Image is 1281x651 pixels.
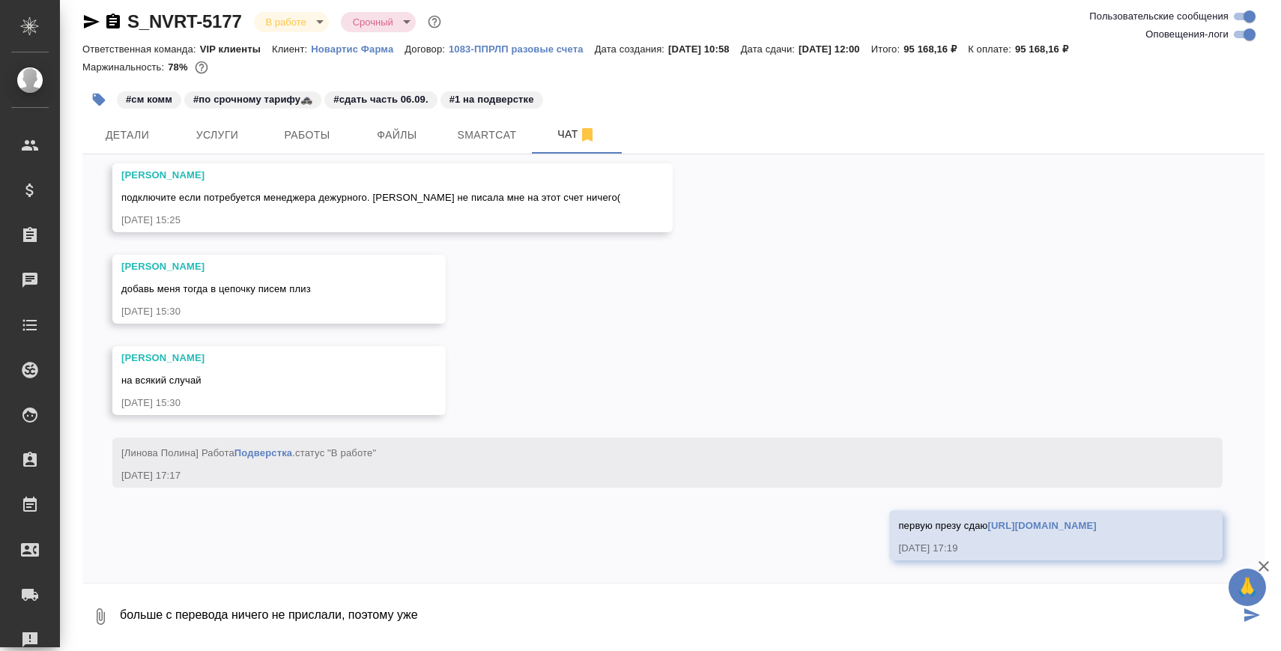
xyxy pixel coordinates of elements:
[871,43,903,55] p: Итого:
[449,92,534,107] p: #1 на подверстке
[988,520,1097,531] a: [URL][DOMAIN_NAME]
[541,125,613,144] span: Чат
[121,259,393,274] div: [PERSON_NAME]
[121,213,620,228] div: [DATE] 15:25
[741,43,799,55] p: Дата сдачи:
[898,541,1170,556] div: [DATE] 17:19
[968,43,1015,55] p: К оплате:
[126,92,172,107] p: #см комм
[192,58,211,77] button: 17672.84 RUB;
[668,43,741,55] p: [DATE] 10:58
[578,126,596,144] svg: Отписаться
[121,375,202,386] span: на всякий случай
[82,61,168,73] p: Маржинальность:
[121,351,393,366] div: [PERSON_NAME]
[1089,9,1229,24] span: Пользовательские сообщения
[595,43,668,55] p: Дата создания:
[82,43,200,55] p: Ответственная команда:
[121,468,1170,483] div: [DATE] 17:17
[405,43,449,55] p: Договор:
[168,61,191,73] p: 78%
[311,42,405,55] a: Новартис Фарма
[91,126,163,145] span: Детали
[323,92,438,105] span: сдать часть 06.09.
[115,92,183,105] span: см комм
[451,126,523,145] span: Smartcat
[261,16,311,28] button: В работе
[903,43,968,55] p: 95 168,16 ₽
[82,83,115,116] button: Добавить тэг
[341,12,416,32] div: В работе
[311,43,405,55] p: Новартис Фарма
[449,43,595,55] p: 1083-ППРЛП разовые счета
[121,168,620,183] div: [PERSON_NAME]
[127,11,242,31] a: S_NVRT-5177
[1145,27,1229,42] span: Оповещения-логи
[449,42,595,55] a: 1083-ППРЛП разовые счета
[271,126,343,145] span: Работы
[200,43,272,55] p: VIP клиенты
[799,43,871,55] p: [DATE] 12:00
[121,304,393,319] div: [DATE] 15:30
[234,447,292,458] a: Подверстка
[121,283,311,294] span: добавь меня тогда в цепочку писем плиз
[1235,572,1260,603] span: 🙏
[295,447,376,458] span: статус "В работе"
[348,16,398,28] button: Срочный
[898,520,1096,531] span: первую презу сдаю
[181,126,253,145] span: Услуги
[121,192,620,203] span: подключите если потребуется менеджера дежурного. [PERSON_NAME] не писала мне на этот счет ничего(
[333,92,428,107] p: #сдать часть 06.09.
[254,12,329,32] div: В работе
[193,92,312,107] p: #по срочному тарифу🚓
[1015,43,1079,55] p: 95 168,16 ₽
[425,12,444,31] button: Доп статусы указывают на важность/срочность заказа
[272,43,311,55] p: Клиент:
[1229,569,1266,606] button: 🙏
[361,126,433,145] span: Файлы
[121,447,376,458] span: [Линова Полина] Работа .
[82,13,100,31] button: Скопировать ссылку для ЯМессенджера
[183,92,323,105] span: по срочному тарифу🚓
[104,13,122,31] button: Скопировать ссылку
[121,396,393,411] div: [DATE] 15:30
[439,92,545,105] span: 1 на подверстке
